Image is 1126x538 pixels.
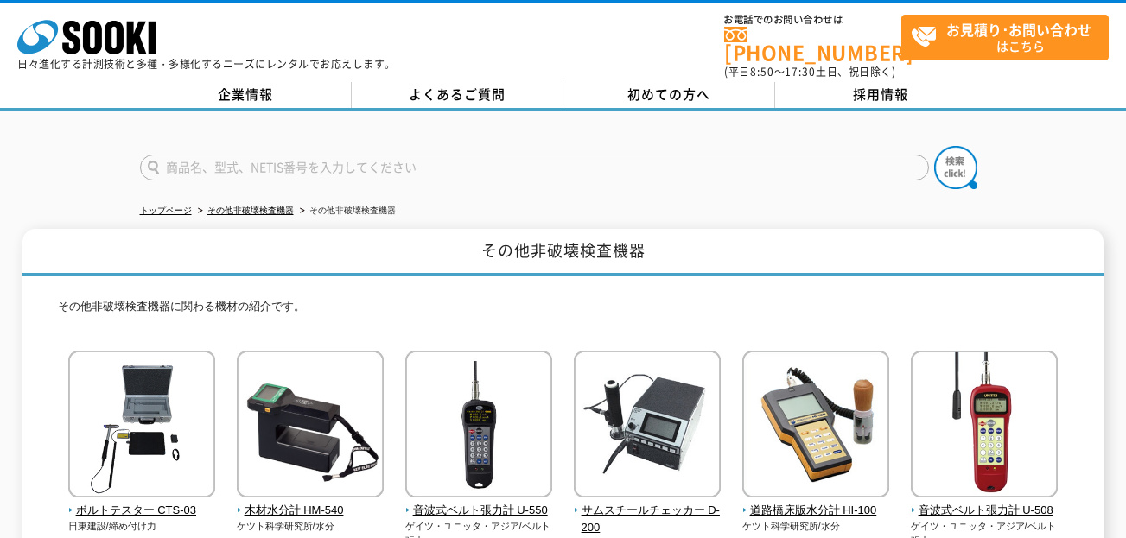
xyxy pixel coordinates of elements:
span: 初めての方へ [627,85,710,104]
span: 8:50 [750,64,774,79]
strong: お見積り･お問い合わせ [946,19,1091,40]
span: 道路橋床版水分計 HI-100 [742,502,890,520]
img: サムスチールチェッカー D-200 [574,351,721,502]
img: 音波式ベルト張力計 U-550 [405,351,552,502]
span: 音波式ベルト張力計 U-508 [911,502,1059,520]
span: サムスチールチェッカー D-200 [574,502,722,538]
a: 企業情報 [140,82,352,108]
input: 商品名、型式、NETIS番号を入力してください [140,155,929,180]
a: サムスチールチェッカー D-200 [574,485,722,537]
a: 採用情報 [775,82,987,108]
img: 音波式ベルト張力計 U-508 [911,351,1058,502]
span: 17:30 [785,64,816,79]
p: 日々進化する計測技術と多種・多様化するニーズにレンタルでお応えします。 [17,59,396,69]
img: 木材水分計 HM-540 [237,351,384,502]
p: ケツト科学研究所/水分 [742,519,890,534]
span: お電話でのお問い合わせは [724,15,901,25]
span: (平日 ～ 土日、祝日除く) [724,64,895,79]
span: 木材水分計 HM-540 [237,502,385,520]
img: btn_search.png [934,146,977,189]
p: その他非破壊検査機器に関わる機材の紹介です。 [58,298,1069,325]
p: ケツト科学研究所/水分 [237,519,385,534]
li: その他非破壊検査機器 [296,202,396,220]
span: 音波式ベルト張力計 U-550 [405,502,553,520]
img: ボルトテスター CTS-03 [68,351,215,502]
a: その他非破壊検査機器 [207,206,294,215]
a: 木材水分計 HM-540 [237,485,385,520]
a: 音波式ベルト張力計 U-550 [405,485,553,520]
span: ボルトテスター CTS-03 [68,502,216,520]
img: 道路橋床版水分計 HI-100 [742,351,889,502]
a: [PHONE_NUMBER] [724,27,901,62]
a: 初めての方へ [563,82,775,108]
h1: その他非破壊検査機器 [22,229,1104,276]
a: 道路橋床版水分計 HI-100 [742,485,890,520]
a: よくあるご質問 [352,82,563,108]
a: ボルトテスター CTS-03 [68,485,216,520]
a: お見積り･お問い合わせはこちら [901,15,1109,60]
span: はこちら [911,16,1108,59]
a: トップページ [140,206,192,215]
a: 音波式ベルト張力計 U-508 [911,485,1059,520]
p: 日東建設/締め付け力 [68,519,216,534]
